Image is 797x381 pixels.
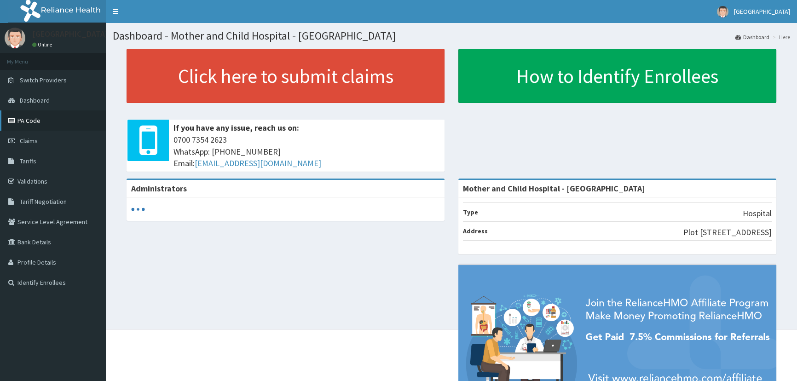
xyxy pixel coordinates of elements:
[113,30,790,42] h1: Dashboard - Mother and Child Hospital - [GEOGRAPHIC_DATA]
[463,208,478,216] b: Type
[173,134,440,169] span: 0700 7354 2623 WhatsApp: [PHONE_NUMBER] Email:
[173,122,299,133] b: If you have any issue, reach us on:
[458,49,776,103] a: How to Identify Enrollees
[5,28,25,48] img: User Image
[131,202,145,216] svg: audio-loading
[770,33,790,41] li: Here
[735,33,769,41] a: Dashboard
[32,41,54,48] a: Online
[717,6,728,17] img: User Image
[20,197,67,206] span: Tariff Negotiation
[20,157,36,165] span: Tariffs
[195,158,321,168] a: [EMAIL_ADDRESS][DOMAIN_NAME]
[127,49,445,103] a: Click here to submit claims
[32,30,108,38] p: [GEOGRAPHIC_DATA]
[734,7,790,16] span: [GEOGRAPHIC_DATA]
[463,183,645,194] strong: Mother and Child Hospital - [GEOGRAPHIC_DATA]
[131,183,187,194] b: Administrators
[463,227,488,235] b: Address
[683,226,772,238] p: Plot [STREET_ADDRESS]
[20,96,50,104] span: Dashboard
[20,76,67,84] span: Switch Providers
[743,208,772,219] p: Hospital
[20,137,38,145] span: Claims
